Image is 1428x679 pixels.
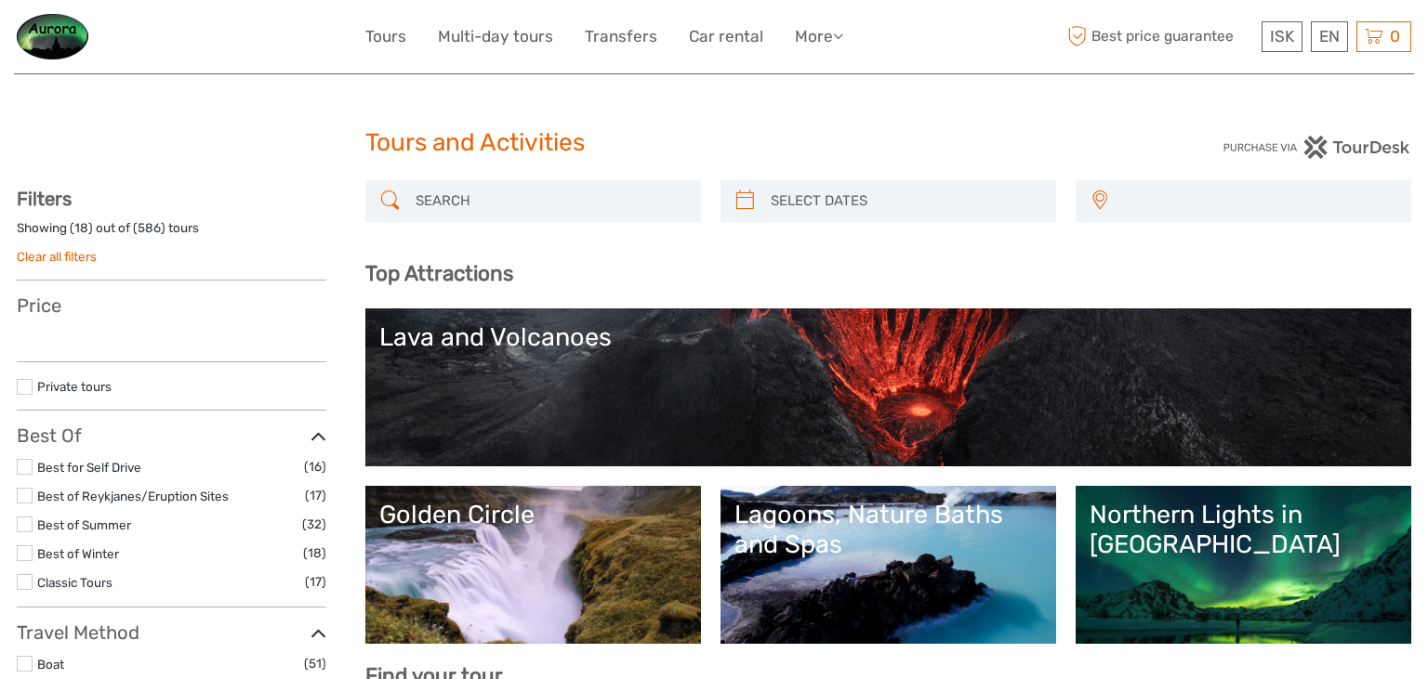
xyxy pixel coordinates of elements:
a: Boat [37,657,64,672]
div: Lagoons, Nature Baths and Spas [734,500,1042,560]
a: More [795,23,843,50]
a: Lava and Volcanoes [379,322,1397,452]
span: (18) [303,542,326,564]
input: SELECT DATES [763,185,1047,217]
a: Northern Lights in [GEOGRAPHIC_DATA] [1090,500,1397,630]
a: Clear all filters [17,249,97,264]
span: 0 [1387,27,1403,46]
a: Best of Winter [37,546,119,561]
div: Showing ( ) out of ( ) tours [17,219,326,248]
span: (16) [304,456,326,477]
a: Multi-day tours [438,23,553,50]
div: EN [1311,21,1348,52]
h3: Price [17,294,326,317]
span: Best price guarantee [1063,21,1257,52]
div: Golden Circle [379,500,687,529]
a: Transfers [585,23,657,50]
strong: Filters [17,188,72,210]
span: (32) [302,514,326,535]
a: Best of Summer [37,517,131,532]
label: 18 [74,219,88,237]
input: SEARCH [408,185,692,217]
a: Tours [365,23,406,50]
b: Top Attractions [365,261,513,286]
label: 586 [138,219,161,237]
a: Best of Reykjanes/Eruption Sites [37,489,229,503]
img: Guesthouse information [17,14,88,59]
h3: Best Of [17,424,326,447]
h3: Travel Method [17,621,326,644]
a: Classic Tours [37,575,112,590]
a: Lagoons, Nature Baths and Spas [734,500,1042,630]
div: Northern Lights in [GEOGRAPHIC_DATA] [1090,500,1397,560]
img: PurchaseViaTourDesk.png [1223,136,1411,159]
a: Golden Circle [379,500,687,630]
h1: Tours and Activities [365,128,1063,158]
a: Private tours [37,379,112,394]
span: (17) [305,571,326,593]
a: Best for Self Drive [37,460,141,475]
span: ISK [1270,27,1294,46]
span: (51) [304,653,326,674]
span: (17) [305,485,326,506]
div: Lava and Volcanoes [379,322,1397,352]
a: Car rental [689,23,763,50]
